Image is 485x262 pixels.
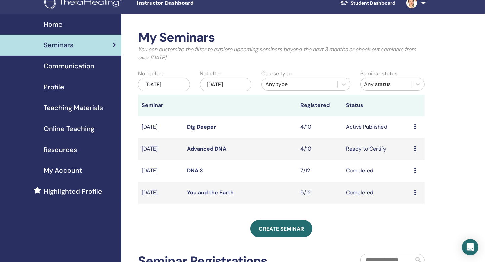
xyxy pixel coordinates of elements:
th: Seminar [138,95,184,116]
span: Profile [44,82,64,92]
span: Teaching Materials [44,103,103,113]
a: Create seminar [250,220,312,237]
td: Completed [342,182,411,204]
label: Course type [261,70,292,78]
span: Seminars [44,40,73,50]
td: Active Published [342,116,411,138]
td: 4/10 [297,138,342,160]
label: Not before [138,70,164,78]
div: Any status [364,80,408,88]
td: 5/12 [297,182,342,204]
div: [DATE] [138,78,190,91]
label: Seminar status [360,70,397,78]
span: Create seminar [259,225,304,232]
td: 4/10 [297,116,342,138]
h2: My Seminars [138,30,425,45]
th: Registered [297,95,342,116]
a: You and the Earth [187,189,234,196]
span: Online Teaching [44,124,94,134]
th: Status [342,95,411,116]
label: Not after [200,70,222,78]
div: Open Intercom Messenger [462,239,478,255]
td: [DATE] [138,116,184,138]
span: Resources [44,144,77,155]
span: Home [44,19,63,29]
a: Dig Deeper [187,123,216,130]
span: Highlighted Profile [44,186,102,196]
div: Any type [265,80,334,88]
td: 7/12 [297,160,342,182]
td: [DATE] [138,138,184,160]
td: [DATE] [138,182,184,204]
span: Communication [44,61,94,71]
p: You can customize the filter to explore upcoming seminars beyond the next 3 months or check out s... [138,45,425,62]
td: [DATE] [138,160,184,182]
a: Advanced DNA [187,145,226,152]
a: DNA 3 [187,167,203,174]
td: Ready to Certify [342,138,411,160]
td: Completed [342,160,411,182]
div: [DATE] [200,78,252,91]
span: My Account [44,165,82,175]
